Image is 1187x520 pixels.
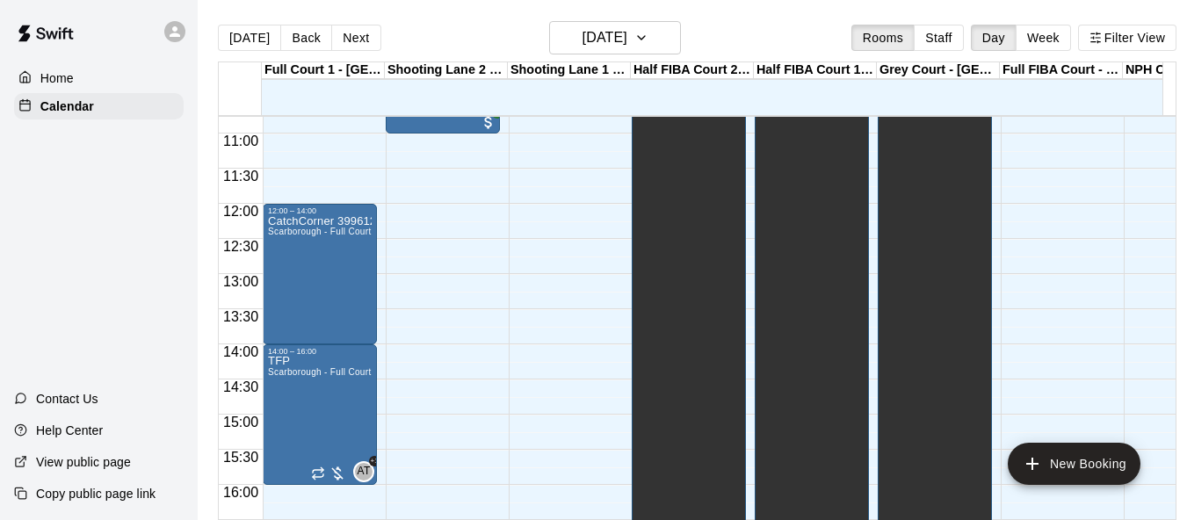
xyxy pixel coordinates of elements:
span: Amanda Teixeira & 1 other [360,461,374,482]
button: Next [331,25,380,51]
div: 14:00 – 16:00 [268,347,321,356]
div: Full FIBA Court - [GEOGRAPHIC_DATA] [1000,62,1123,79]
button: Week [1016,25,1071,51]
p: Home [40,69,74,87]
button: Rooms [851,25,915,51]
span: AT [357,463,370,480]
div: Amanda Teixeira [353,461,374,482]
button: Staff [914,25,964,51]
span: 13:30 [219,309,263,324]
div: Shooting Lane 2 - [GEOGRAPHIC_DATA] [385,62,508,79]
button: Filter View [1078,25,1176,51]
p: Help Center [36,422,103,439]
span: Scarborough - Full Court [268,227,372,236]
span: 15:30 [219,450,263,465]
span: 11:30 [219,169,263,184]
div: 12:00 – 14:00: CatchCorner 399612 Gabriel Erasquin [263,204,377,344]
span: Scarborough - Full Court [268,367,372,377]
button: [DATE] [549,21,681,54]
div: Half FIBA Court 2 - [GEOGRAPHIC_DATA] [631,62,754,79]
span: All customers have paid [480,113,497,131]
span: 11:00 [219,134,263,148]
div: Half FIBA Court 1 - [GEOGRAPHIC_DATA] [754,62,877,79]
span: 12:30 [219,239,263,254]
p: Contact Us [36,390,98,408]
div: Grey Court - [GEOGRAPHIC_DATA] [877,62,1000,79]
a: Home [14,65,184,91]
div: 12:00 – 14:00 [268,206,321,215]
div: 14:00 – 16:00: TFP [263,344,377,485]
span: 12:00 [219,204,263,219]
span: 15:00 [219,415,263,430]
a: Calendar [14,93,184,119]
div: Full Court 1 - [GEOGRAPHIC_DATA] [262,62,385,79]
span: 16:00 [219,485,263,500]
p: Copy public page link [36,485,156,502]
span: Recurring event [311,466,325,480]
button: Day [971,25,1017,51]
button: Back [280,25,332,51]
h6: [DATE] [583,25,627,50]
p: Calendar [40,97,94,115]
span: 14:00 [219,344,263,359]
span: 13:00 [219,274,263,289]
button: [DATE] [218,25,281,51]
span: 14:30 [219,379,263,394]
button: add [1008,443,1140,485]
p: View public page [36,453,131,471]
span: +1 [369,456,380,466]
div: Shooting Lane 1 - [GEOGRAPHIC_DATA] [508,62,631,79]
